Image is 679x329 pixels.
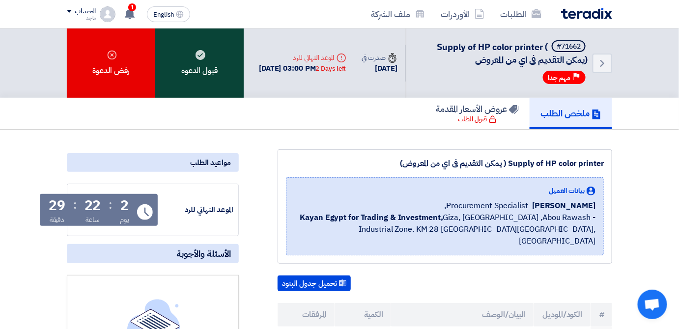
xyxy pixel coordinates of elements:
[67,153,239,172] div: مواعيد الطلب
[532,200,595,212] span: [PERSON_NAME]
[433,2,492,26] a: الأوردرات
[286,158,604,169] div: Supply of HP color printer ( يمكن التقديم فى اي من المعروض)
[391,303,533,327] th: البيان/الوصف
[561,8,612,19] img: Teradix logo
[530,98,612,129] a: ملخص الطلب
[73,196,77,214] div: :
[418,40,588,66] h5: Supply of HP color printer ( يمكن التقديم فى اي من المعروض)
[458,114,497,124] div: قبول الطلب
[155,28,244,98] div: قبول الدعوه
[85,215,100,225] div: ساعة
[548,73,570,82] span: مهم جدا
[436,103,519,114] h5: عروض الأسعار المقدمة
[278,303,335,327] th: المرفقات
[120,215,129,225] div: يوم
[335,303,392,327] th: الكمية
[445,200,529,212] span: Procurement Specialist,
[300,212,443,223] b: Kayan Egypt for Trading & Investment,
[259,53,346,63] div: الموعد النهائي للرد
[316,64,346,74] div: 2 Days left
[362,63,397,74] div: [DATE]
[67,28,155,98] div: رفض الدعوة
[176,248,231,259] span: الأسئلة والأجوبة
[540,108,601,119] h5: ملخص الطلب
[549,186,585,196] span: بيانات العميل
[160,204,233,216] div: الموعد النهائي للرد
[100,6,115,22] img: profile_test.png
[259,63,346,74] div: [DATE] 03:00 PM
[591,303,613,327] th: #
[363,2,433,26] a: ملف الشركة
[109,196,112,214] div: :
[278,275,351,291] button: تحميل جدول البنود
[50,215,65,225] div: دقيقة
[147,6,190,22] button: English
[49,199,65,213] div: 29
[492,2,549,26] a: الطلبات
[557,43,581,50] div: #71662
[67,15,96,21] div: ماجد
[425,98,530,129] a: عروض الأسعار المقدمة قبول الطلب
[120,199,129,213] div: 2
[128,3,136,11] span: 1
[153,11,174,18] span: English
[638,290,667,319] div: Open chat
[75,7,96,16] div: الحساب
[534,303,591,327] th: الكود/الموديل
[85,199,101,213] div: 22
[362,53,397,63] div: صدرت في
[437,40,588,66] span: Supply of HP color printer ( يمكن التقديم فى اي من المعروض)
[294,212,595,247] span: Giza, [GEOGRAPHIC_DATA] ,Abou Rawash - Industrial Zone. KM 28 [GEOGRAPHIC_DATA][GEOGRAPHIC_DATA],...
